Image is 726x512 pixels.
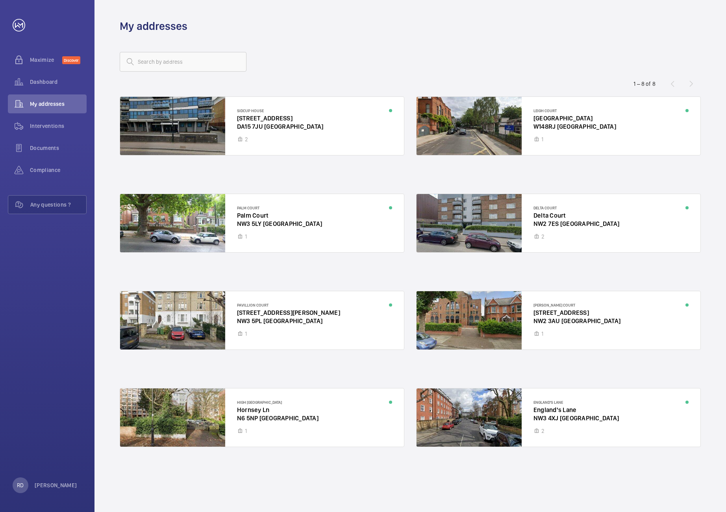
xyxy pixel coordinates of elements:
h1: My addresses [120,19,187,33]
span: Compliance [30,166,87,174]
span: Discover [62,56,80,64]
span: My addresses [30,100,87,108]
span: Documents [30,144,87,152]
span: Any questions ? [30,201,86,209]
span: Interventions [30,122,87,130]
div: 1 – 8 of 8 [633,80,656,88]
input: Search by address [120,52,246,72]
p: RD [17,481,24,489]
span: Maximize [30,56,62,64]
span: Dashboard [30,78,87,86]
p: [PERSON_NAME] [35,481,77,489]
